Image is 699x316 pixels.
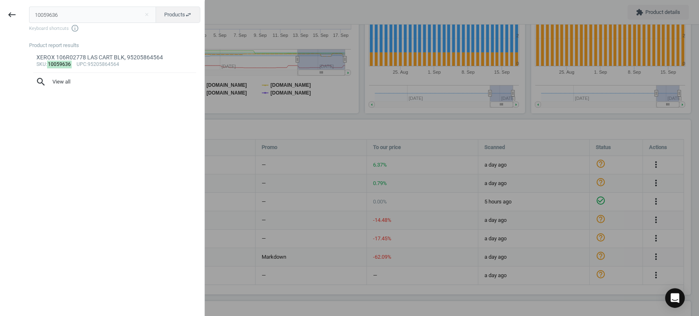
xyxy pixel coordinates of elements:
[36,54,193,61] div: XEROX 106R02778 LAS CART BLK, 95205864564
[29,42,204,49] div: Product report results
[185,11,192,18] i: swap_horiz
[156,7,200,23] button: Productsswap_horiz
[665,288,685,308] div: Open Intercom Messenger
[77,61,86,67] span: upc
[36,61,193,68] div: : :95205864564
[164,11,192,18] span: Products
[29,7,156,23] input: Enter the SKU or product name
[36,77,194,87] span: View all
[36,61,46,67] span: sku
[71,24,79,32] i: info_outline
[29,73,200,91] button: searchView all
[47,61,72,68] mark: 10059636
[36,77,46,87] i: search
[2,5,21,25] button: keyboard_backspace
[7,10,17,20] i: keyboard_backspace
[140,11,153,18] button: Close
[29,24,200,32] span: Keyboard shortcuts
